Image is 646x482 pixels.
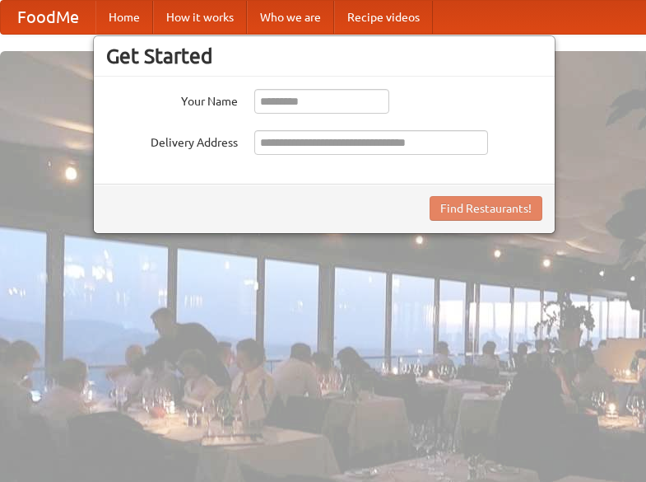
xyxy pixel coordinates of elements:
[334,1,433,34] a: Recipe videos
[106,89,238,110] label: Your Name
[95,1,153,34] a: Home
[153,1,247,34] a: How it works
[106,130,238,151] label: Delivery Address
[1,1,95,34] a: FoodMe
[430,196,542,221] button: Find Restaurants!
[247,1,334,34] a: Who we are
[106,44,542,68] h3: Get Started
